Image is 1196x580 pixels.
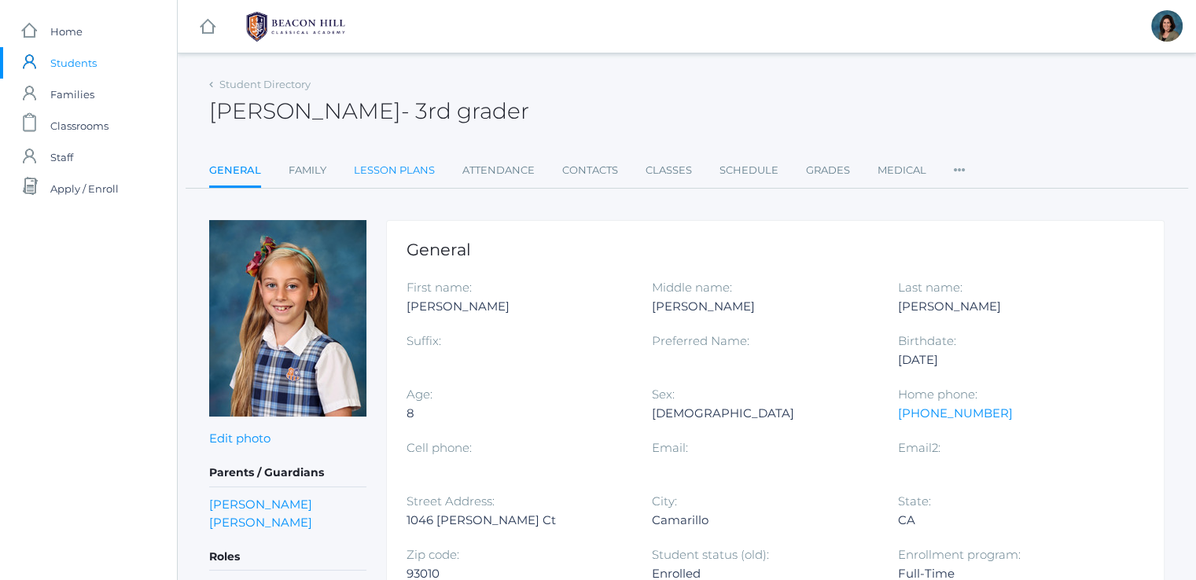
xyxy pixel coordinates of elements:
label: Birthdate: [898,333,956,348]
div: CA [898,511,1120,530]
label: Street Address: [407,494,495,508]
label: State: [898,494,931,508]
label: Enrollment program: [898,547,1021,562]
label: Zip code: [407,547,459,562]
div: [PERSON_NAME] [898,297,1120,316]
span: Students [50,47,97,79]
label: Preferred Name: [652,333,749,348]
label: Student status (old): [652,547,769,562]
label: City: [652,494,677,508]
div: [PERSON_NAME] [407,297,628,316]
div: 1046 [PERSON_NAME] Ct [407,511,628,530]
span: Home [50,16,83,47]
a: Schedule [719,155,778,186]
label: First name: [407,280,472,295]
a: General [209,155,261,189]
img: Annette Noyes [209,220,366,417]
div: Rheanna Noyes [1151,10,1183,42]
label: Age: [407,387,432,402]
a: [PERSON_NAME] [209,513,312,531]
span: Apply / Enroll [50,173,119,204]
span: Families [50,79,94,110]
h2: [PERSON_NAME] [209,99,529,123]
label: Suffix: [407,333,441,348]
label: Home phone: [898,387,977,402]
h5: Parents / Guardians [209,460,366,486]
a: Medical [878,155,926,186]
img: 1_BHCALogos-05.png [237,7,355,46]
div: [DEMOGRAPHIC_DATA] [652,404,874,423]
a: [PHONE_NUMBER] [898,406,1013,420]
span: Classrooms [50,110,109,141]
div: [PERSON_NAME] [652,297,874,316]
label: Middle name: [652,280,732,295]
a: Lesson Plans [354,155,435,186]
a: Classes [646,155,692,186]
a: Contacts [562,155,618,186]
label: Email2: [898,440,940,455]
a: Attendance [462,155,535,186]
label: Sex: [652,387,675,402]
div: Camarillo [652,511,874,530]
div: [DATE] [898,351,1120,369]
h1: General [407,240,1144,259]
a: Family [289,155,326,186]
a: [PERSON_NAME] [209,495,312,513]
div: 8 [407,404,628,423]
h5: Roles [209,544,366,571]
label: Email: [652,440,688,455]
label: Cell phone: [407,440,472,455]
a: Grades [806,155,850,186]
a: Student Directory [219,78,311,90]
label: Last name: [898,280,962,295]
span: Staff [50,141,73,173]
span: - 3rd grader [401,97,529,124]
a: Edit photo [209,431,270,446]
